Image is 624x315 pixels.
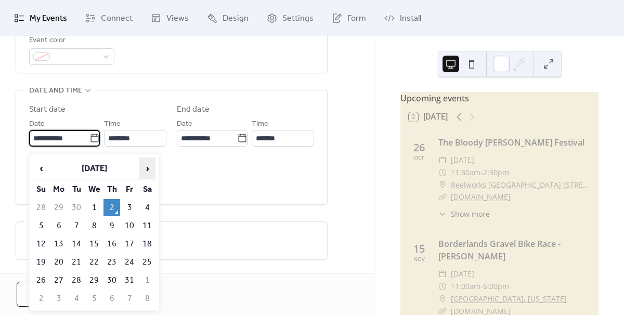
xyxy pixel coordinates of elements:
span: ‹ [33,158,49,179]
td: 14 [68,235,85,253]
span: 6:00pm [483,280,509,293]
div: Oct [414,155,424,160]
div: Event color [29,34,112,47]
span: My Events [30,12,67,25]
td: 7 [121,290,138,307]
div: ​ [438,154,447,166]
td: 10 [121,217,138,234]
div: Nov [413,256,425,261]
td: 27 [50,272,67,289]
span: Connect [101,12,133,25]
td: 2 [103,199,120,216]
div: 26 [413,142,425,153]
div: ​ [438,280,447,293]
td: 6 [103,290,120,307]
a: My Events [6,4,75,32]
td: 22 [86,254,102,271]
span: Date [177,118,192,130]
a: Form [324,4,374,32]
span: Views [166,12,189,25]
td: 11 [139,217,155,234]
td: 29 [86,272,102,289]
span: Date and time [29,85,82,97]
th: Mo [50,181,67,198]
td: 31 [121,272,138,289]
div: ​ [438,208,447,219]
span: Design [223,12,249,25]
td: 23 [103,254,120,271]
td: 18 [139,235,155,253]
td: 8 [139,290,155,307]
div: 15 [413,244,425,254]
span: › [139,158,155,179]
td: 16 [103,235,120,253]
span: 11:30am [451,166,480,179]
div: ​ [438,293,447,305]
td: 17 [121,235,138,253]
td: 29 [50,199,67,216]
a: Install [376,4,429,32]
td: 5 [86,290,102,307]
span: Install [400,12,421,25]
span: Date [29,118,45,130]
button: Cancel [17,282,85,307]
div: ​ [438,268,447,280]
div: ​ [438,179,447,191]
button: ​Show more [438,208,490,219]
td: 28 [33,199,49,216]
td: 19 [33,254,49,271]
div: ​ [438,191,447,203]
th: [DATE] [50,157,138,180]
th: Th [103,181,120,198]
a: Design [199,4,256,32]
th: Su [33,181,49,198]
td: 1 [139,272,155,289]
th: Fr [121,181,138,198]
td: 30 [68,199,85,216]
th: We [86,181,102,198]
td: 25 [139,254,155,271]
td: 12 [33,235,49,253]
td: 21 [68,254,85,271]
td: 28 [68,272,85,289]
span: - [480,280,483,293]
td: 13 [50,235,67,253]
td: 20 [50,254,67,271]
div: Start date [29,103,66,116]
span: 11:00am [451,280,480,293]
span: Time [252,118,268,130]
td: 5 [33,217,49,234]
td: 4 [139,199,155,216]
td: 30 [103,272,120,289]
td: 2 [33,290,49,307]
td: 7 [68,217,85,234]
td: 6 [50,217,67,234]
span: Time [104,118,121,130]
div: ​ [438,166,447,179]
a: Reelworks [GEOGRAPHIC_DATA] [STREET_ADDRESS] [451,179,590,191]
span: - [480,166,483,179]
td: 3 [121,199,138,216]
div: Upcoming events [400,92,599,104]
td: 4 [68,290,85,307]
span: [DATE] [451,154,474,166]
td: 1 [86,199,102,216]
td: 26 [33,272,49,289]
a: Views [143,4,197,32]
td: 24 [121,254,138,271]
th: Tu [68,181,85,198]
a: Borderlands Gravel Bike Race -[PERSON_NAME] [438,238,561,262]
td: 8 [86,217,102,234]
span: Form [347,12,366,25]
span: 2:30pm [483,166,509,179]
td: 9 [103,217,120,234]
a: Settings [259,4,321,32]
a: Connect [77,4,140,32]
a: [GEOGRAPHIC_DATA], [US_STATE] [451,293,567,305]
a: The Bloody [PERSON_NAME] Festival [438,137,584,148]
span: Show more [451,208,490,219]
a: [DOMAIN_NAME] [451,192,511,202]
div: End date [177,103,210,116]
td: 15 [86,235,102,253]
